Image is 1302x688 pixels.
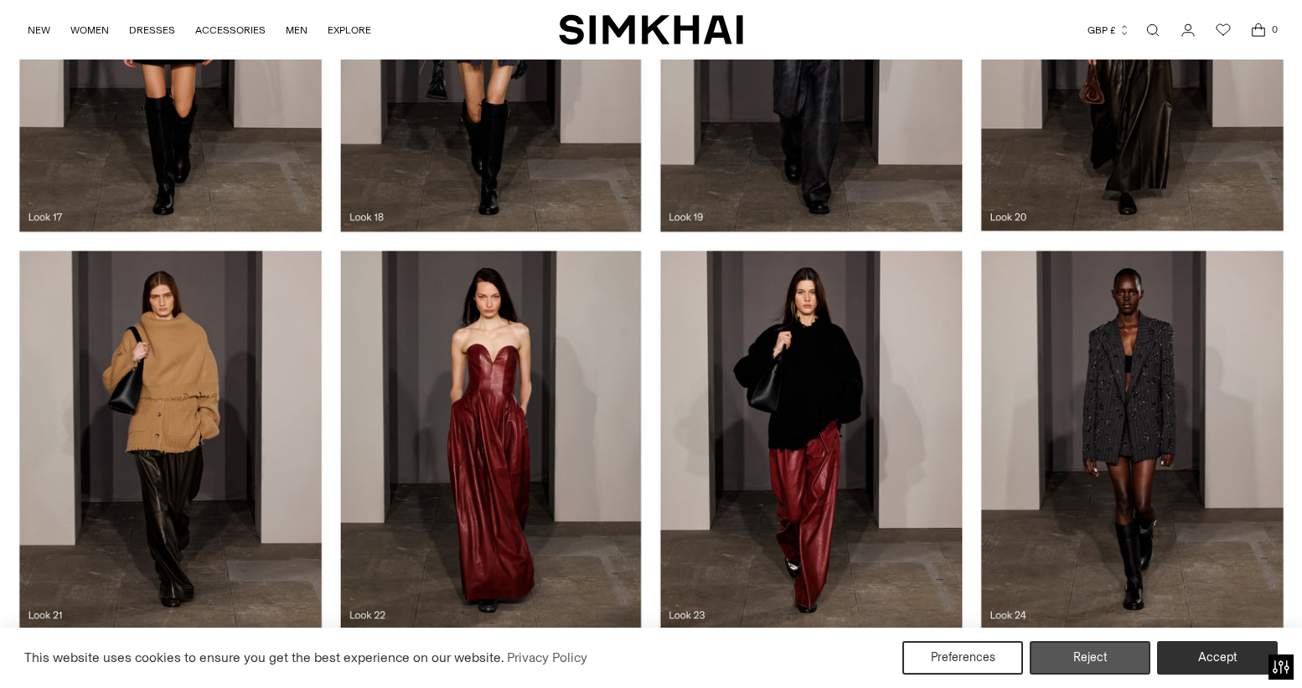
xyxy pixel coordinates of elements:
[1030,641,1150,675] button: Reject
[129,12,175,49] a: DRESSES
[328,12,371,49] a: EXPLORE
[28,12,50,49] a: NEW
[1157,641,1278,675] button: Accept
[559,13,743,46] a: SIMKHAI
[1088,12,1130,49] button: GBP £
[24,649,504,665] span: This website uses cookies to ensure you get the best experience on our website.
[70,12,109,49] a: WOMEN
[902,641,1023,675] button: Preferences
[1267,22,1282,37] span: 0
[1206,13,1240,47] a: Wishlist
[1242,13,1275,47] a: Open cart modal
[195,12,266,49] a: ACCESSORIES
[1136,13,1170,47] a: Open search modal
[286,12,307,49] a: MEN
[504,645,590,670] a: Privacy Policy (opens in a new tab)
[1171,13,1205,47] a: Go to the account page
